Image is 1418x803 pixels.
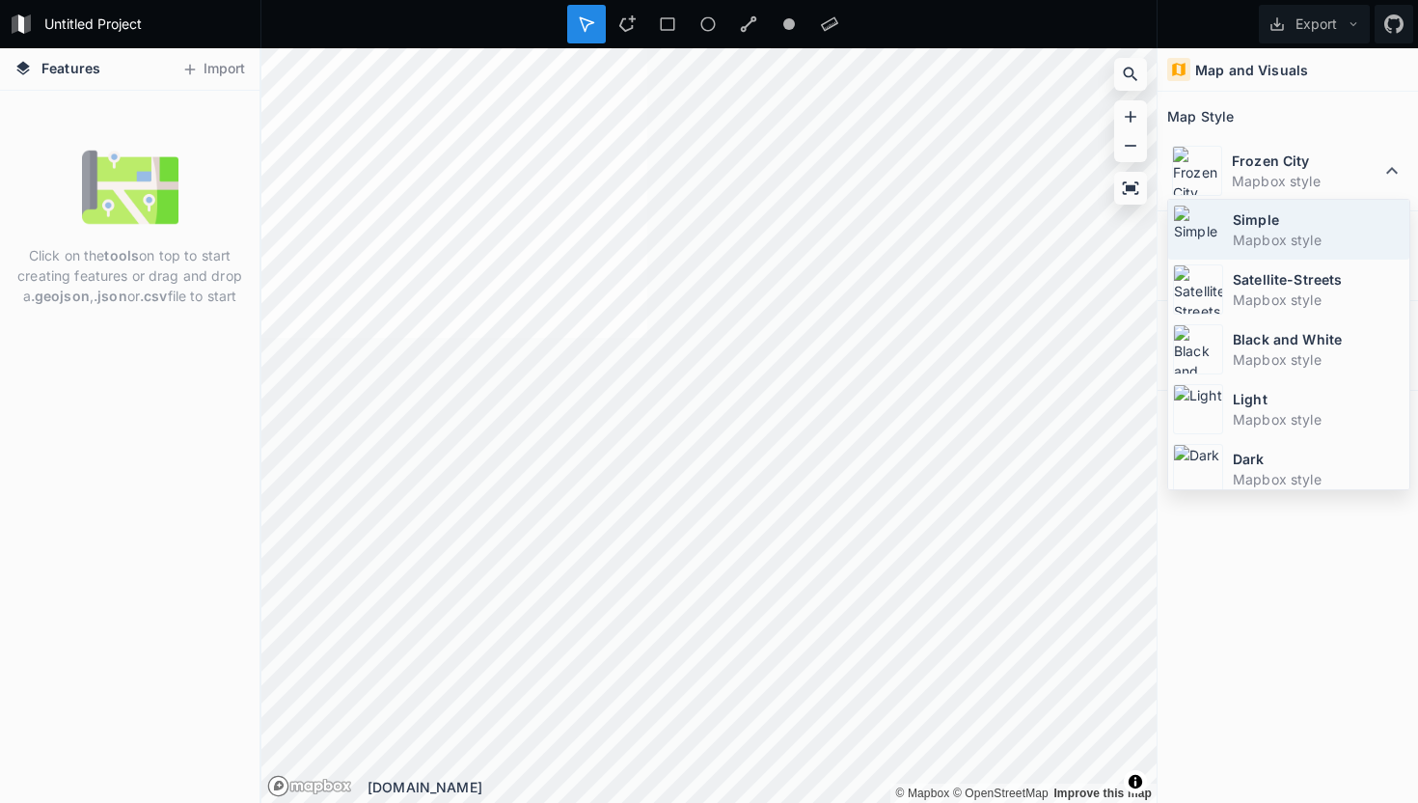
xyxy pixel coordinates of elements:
[1173,384,1223,434] img: Light
[1167,101,1234,131] h2: Map Style
[267,775,289,797] a: Mapbox logo
[267,775,352,797] a: Mapbox logo
[94,288,127,304] strong: .json
[1233,389,1404,409] dt: Light
[1195,60,1308,80] h4: Map and Visuals
[895,787,949,800] a: Mapbox
[1124,770,1147,793] button: Toggle attribution
[1233,469,1404,489] dd: Mapbox style
[172,54,255,85] button: Import
[1173,264,1223,315] img: Satellite-Streets
[140,288,168,304] strong: .csv
[1259,5,1370,43] button: Export
[1233,449,1404,469] dt: Dark
[953,787,1049,800] a: OpenStreetMap
[1053,787,1152,800] a: Map feedback
[1233,329,1404,349] dt: Black and White
[1173,444,1223,494] img: Dark
[82,139,178,235] img: empty
[1172,146,1222,196] img: Frozen City
[41,58,100,78] span: Features
[1233,409,1404,429] dd: Mapbox style
[1173,324,1223,374] img: Black and White
[368,777,1157,797] div: [DOMAIN_NAME]
[1233,349,1404,370] dd: Mapbox style
[1232,151,1380,171] dt: Frozen City
[1233,269,1404,290] dt: Satellite-Streets
[14,245,245,306] p: Click on the on top to start creating features or drag and drop a , or file to start
[1173,205,1223,255] img: Simple
[31,288,90,304] strong: .geojson
[1233,230,1404,250] dd: Mapbox style
[1130,771,1141,792] span: Toggle attribution
[1233,290,1404,310] dd: Mapbox style
[104,247,139,263] strong: tools
[1232,171,1380,191] dd: Mapbox style
[1233,209,1404,230] dt: Simple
